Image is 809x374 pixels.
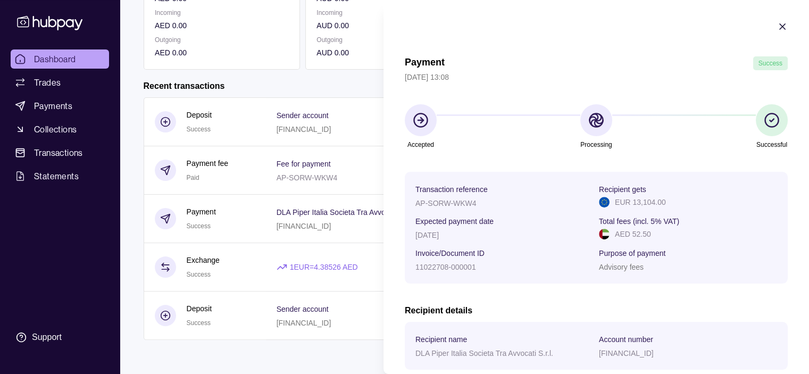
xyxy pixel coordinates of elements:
p: [DATE] [415,231,439,239]
p: Expected payment date [415,217,494,226]
p: Recipient gets [599,185,646,194]
h2: Recipient details [405,305,788,317]
h1: Payment [405,56,445,70]
p: Invoice/Document ID [415,249,485,257]
p: [DATE] 13:08 [405,71,788,83]
p: Account number [599,335,653,344]
p: 11022708-000001 [415,263,476,271]
p: DLA Piper Italia Societa Tra Avvocati S.r.l. [415,349,553,358]
img: eu [599,197,610,207]
p: AED 52.50 [615,228,651,240]
p: Transaction reference [415,185,488,194]
p: Purpose of payment [599,249,665,257]
p: Advisory fees [599,263,644,271]
span: Success [758,60,782,67]
p: Processing [580,139,612,151]
p: Accepted [407,139,434,151]
img: ae [599,229,610,239]
p: Recipient name [415,335,467,344]
p: Successful [756,139,787,151]
p: [FINANCIAL_ID] [599,349,654,358]
p: EUR 13,104.00 [615,196,666,208]
p: AP-SORW-WKW4 [415,199,477,207]
p: Total fees (incl. 5% VAT) [599,217,679,226]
